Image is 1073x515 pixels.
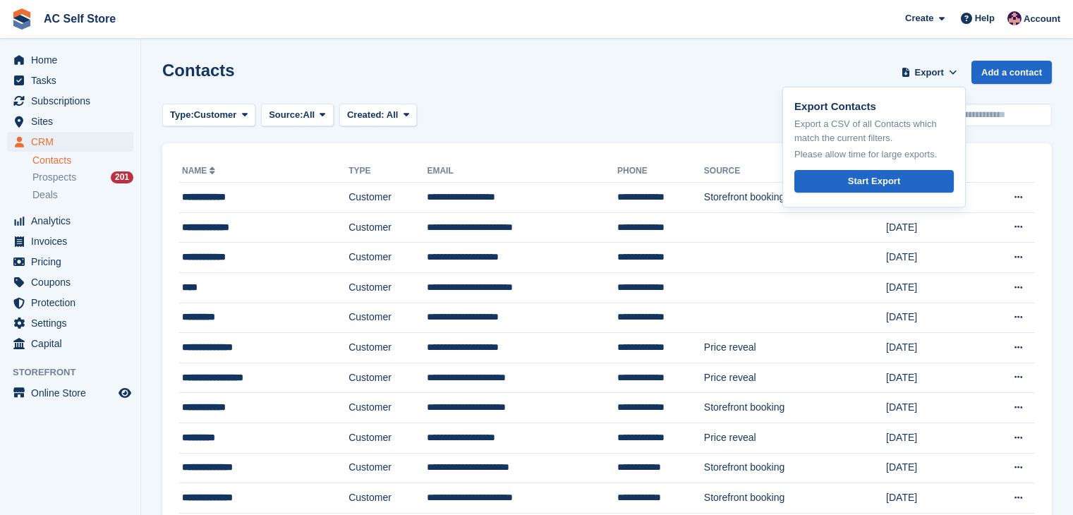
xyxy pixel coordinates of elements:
span: Account [1024,12,1060,26]
td: Storefront booking [704,483,886,514]
button: Created: All [339,104,417,127]
span: Customer [194,108,237,122]
span: Capital [31,334,116,353]
a: menu [7,50,133,70]
td: Customer [348,363,427,393]
a: Contacts [32,154,133,167]
th: Email [427,160,617,183]
td: Customer [348,272,427,303]
td: [DATE] [886,272,981,303]
span: Subscriptions [31,91,116,111]
a: menu [7,211,133,231]
span: Pricing [31,252,116,272]
td: [DATE] [886,333,981,363]
span: All [303,108,315,122]
span: Settings [31,313,116,333]
span: Source: [269,108,303,122]
a: Name [182,166,218,176]
a: menu [7,71,133,90]
span: Coupons [31,272,116,292]
td: [DATE] [886,483,981,514]
span: Storefront [13,365,140,380]
img: Ted Cox [1007,11,1022,25]
td: Storefront booking [704,453,886,483]
a: menu [7,334,133,353]
td: Customer [348,393,427,423]
a: Add a contact [971,61,1052,84]
span: Create [905,11,933,25]
div: Start Export [848,174,900,188]
td: [DATE] [886,453,981,483]
a: menu [7,132,133,152]
a: Deals [32,188,133,202]
a: menu [7,111,133,131]
td: Customer [348,333,427,363]
td: Price reveal [704,363,886,393]
td: Customer [348,243,427,273]
td: [DATE] [886,393,981,423]
td: Customer [348,303,427,333]
a: menu [7,272,133,292]
h1: Contacts [162,61,235,80]
a: menu [7,91,133,111]
span: Prospects [32,171,76,184]
button: Source: All [261,104,334,127]
span: Home [31,50,116,70]
span: CRM [31,132,116,152]
span: Invoices [31,231,116,251]
td: Customer [348,423,427,453]
button: Type: Customer [162,104,255,127]
td: [DATE] [886,363,981,393]
span: Type: [170,108,194,122]
a: menu [7,231,133,251]
span: Analytics [31,211,116,231]
td: Price reveal [704,333,886,363]
a: menu [7,293,133,313]
span: Protection [31,293,116,313]
td: Storefront booking [704,393,886,423]
td: Customer [348,453,427,483]
a: menu [7,252,133,272]
span: Sites [31,111,116,131]
span: Help [975,11,995,25]
a: AC Self Store [38,7,121,30]
td: Storefront booking [704,183,886,213]
span: Export [915,66,944,80]
p: Please allow time for large exports. [794,147,954,162]
td: Customer [348,483,427,514]
td: Customer [348,183,427,213]
span: Created: [347,109,384,120]
td: Price reveal [704,423,886,453]
a: menu [7,313,133,333]
a: menu [7,383,133,403]
a: Preview store [116,384,133,401]
td: Customer [348,212,427,243]
p: Export a CSV of all Contacts which match the current filters. [794,117,954,145]
td: [DATE] [886,303,981,333]
span: Tasks [31,71,116,90]
a: Prospects 201 [32,170,133,185]
button: Export [898,61,960,84]
th: Type [348,160,427,183]
p: Export Contacts [794,99,954,115]
td: [DATE] [886,212,981,243]
td: [DATE] [886,423,981,453]
td: [DATE] [886,243,981,273]
div: 201 [111,171,133,183]
span: All [387,109,399,120]
span: Deals [32,188,58,202]
span: Online Store [31,383,116,403]
img: stora-icon-8386f47178a22dfd0bd8f6a31ec36ba5ce8667c1dd55bd0f319d3a0aa187defe.svg [11,8,32,30]
a: Start Export [794,170,954,193]
th: Phone [617,160,704,183]
th: Source [704,160,886,183]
